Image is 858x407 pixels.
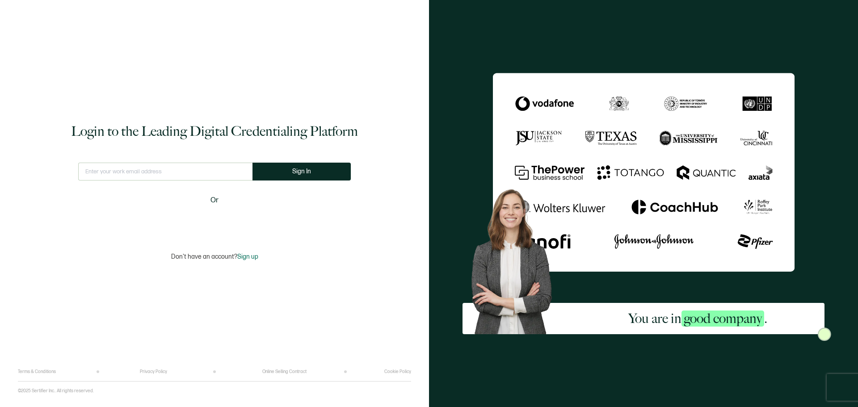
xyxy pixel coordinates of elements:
h1: Login to the Leading Digital Credentialing Platform [71,122,358,140]
a: Privacy Policy [140,369,167,374]
a: Terms & Conditions [18,369,56,374]
img: Sertifier Login - You are in <span class="strong-h">good company</span>. Hero [463,182,571,334]
span: Or [210,195,219,206]
span: Sign up [237,253,258,260]
h2: You are in . [628,310,767,327]
img: Sertifier Login - You are in <span class="strong-h">good company</span>. [493,73,795,272]
a: Online Selling Contract [262,369,307,374]
span: good company [681,310,764,327]
iframe: Sign in with Google Button [159,212,270,231]
img: Sertifier Login [818,327,831,341]
p: Don't have an account? [171,253,258,260]
button: Sign In [252,163,351,180]
span: Sign In [292,168,311,175]
input: Enter your work email address [78,163,252,180]
p: ©2025 Sertifier Inc.. All rights reserved. [18,388,94,394]
a: Cookie Policy [384,369,411,374]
